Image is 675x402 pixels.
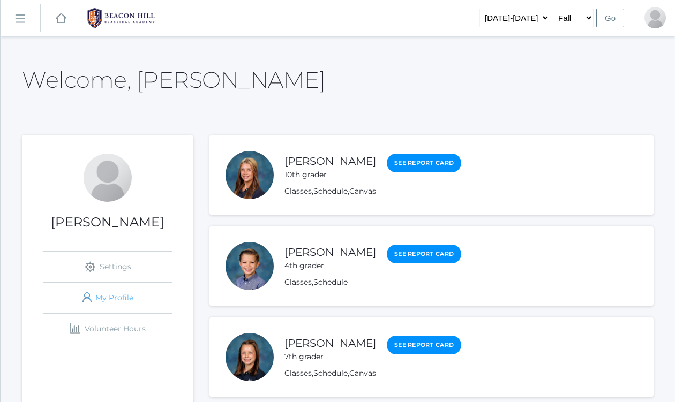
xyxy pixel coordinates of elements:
a: Settings [43,252,172,282]
div: , [284,277,461,288]
a: [PERSON_NAME] [284,155,376,168]
div: 10th grader [284,169,376,180]
div: , , [284,186,461,197]
a: Classes [284,277,312,287]
img: BHCALogos-05-308ed15e86a5a0abce9b8dd61676a3503ac9727e845dece92d48e8588c001991.png [81,5,161,32]
a: Schedule [313,368,348,378]
div: James Bernardi [226,242,274,290]
h1: [PERSON_NAME] [22,215,193,229]
div: Annelise Bernardi [226,333,274,381]
a: Schedule [313,277,348,287]
a: Classes [284,368,312,378]
a: Canvas [349,368,376,378]
a: My Profile [43,283,172,313]
a: See Report Card [387,245,461,263]
a: [PERSON_NAME] [284,337,376,350]
div: , , [284,368,461,379]
a: Classes [284,186,312,196]
a: See Report Card [387,336,461,354]
a: Schedule [313,186,348,196]
input: Go [596,9,624,27]
a: Canvas [349,186,376,196]
div: Heather Bernardi [84,154,132,202]
a: See Report Card [387,154,461,172]
a: [PERSON_NAME] [284,246,376,259]
a: Volunteer Hours [43,314,172,344]
div: 4th grader [284,260,376,271]
div: Ella Bernardi [226,151,274,199]
div: 7th grader [284,351,376,362]
div: Heather Bernardi [644,7,666,28]
h2: Welcome, [PERSON_NAME] [22,67,325,92]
